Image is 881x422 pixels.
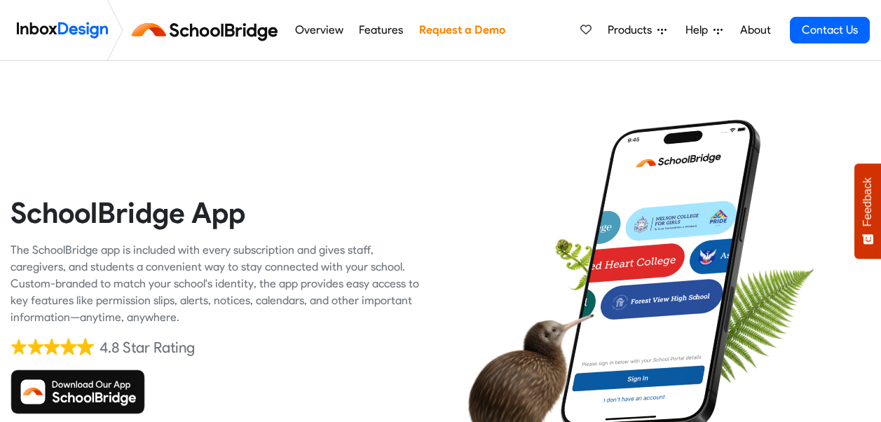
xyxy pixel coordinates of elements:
a: Products [602,16,672,44]
a: About [736,16,774,44]
div: 4.8 Star Rating [100,337,195,358]
a: Contact Us [790,17,870,43]
button: Feedback - Show survey [854,163,881,259]
a: Help [680,16,728,44]
img: schoolbridge logo [129,13,287,47]
span: Products [608,22,657,39]
img: Download SchoolBridge App [11,369,145,414]
heading: SchoolBridge App [11,195,430,231]
span: Feedback [861,177,874,226]
a: Overview [291,16,347,44]
a: Request a Demo [415,16,509,44]
a: Features [355,16,407,44]
span: Help [685,22,713,39]
div: The SchoolBridge app is included with every subscription and gives staff, caregivers, and student... [11,242,430,326]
